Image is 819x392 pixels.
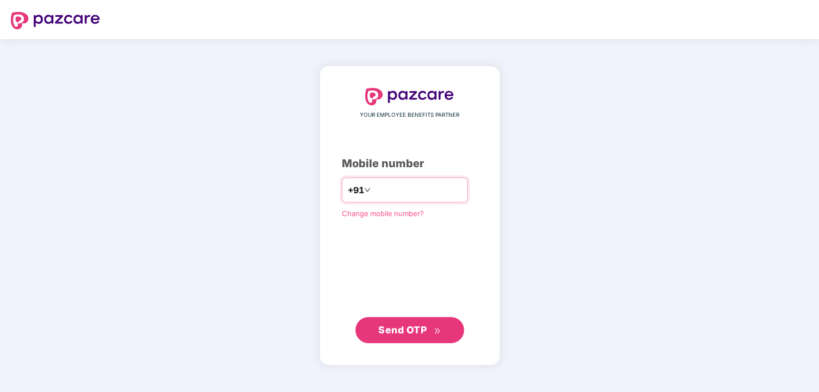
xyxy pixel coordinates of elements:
[364,187,371,193] span: down
[378,324,427,336] span: Send OTP
[355,317,464,343] button: Send OTPdouble-right
[11,12,100,29] img: logo
[348,184,364,197] span: +91
[434,327,441,334] span: double-right
[365,88,454,105] img: logo
[342,209,424,218] a: Change mobile number?
[360,111,459,119] span: YOUR EMPLOYEE BENEFITS PARTNER
[342,155,478,172] div: Mobile number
